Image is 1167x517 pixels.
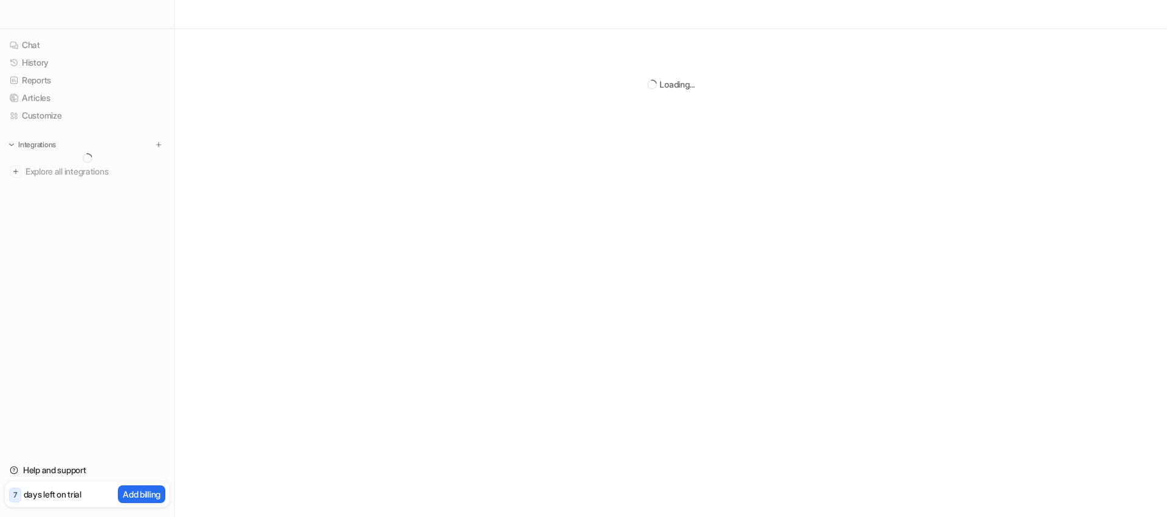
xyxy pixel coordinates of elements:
img: expand menu [7,141,16,149]
a: History [5,54,170,71]
img: explore all integrations [10,165,22,178]
button: Add billing [118,485,165,503]
button: Integrations [5,139,60,151]
img: menu_add.svg [154,141,163,149]
div: Loading... [659,78,694,91]
a: Help and support [5,462,170,479]
p: Integrations [18,140,56,150]
a: Reports [5,72,170,89]
a: Chat [5,36,170,54]
p: Add billing [123,488,160,501]
a: Articles [5,89,170,106]
a: Customize [5,107,170,124]
p: 7 [13,490,17,501]
p: days left on trial [24,488,81,501]
span: Explore all integrations [26,162,165,181]
a: Explore all integrations [5,163,170,180]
